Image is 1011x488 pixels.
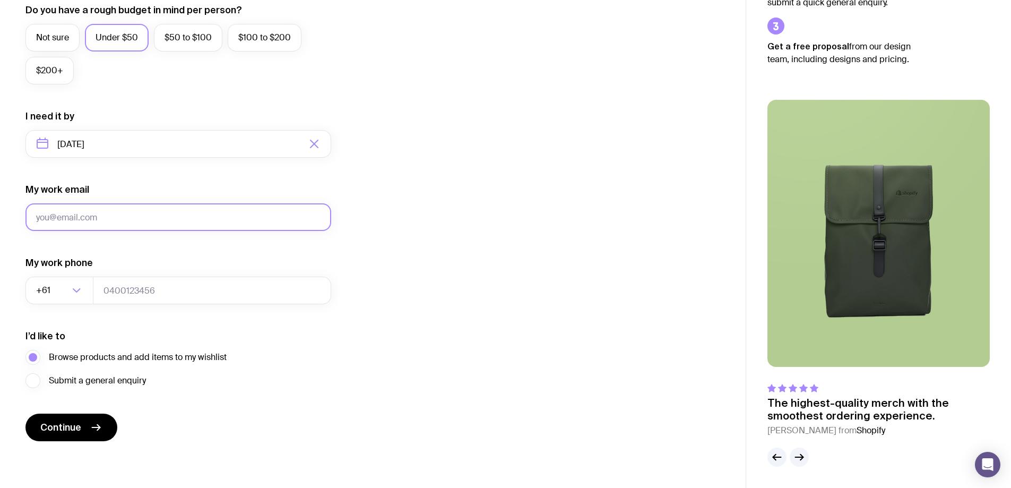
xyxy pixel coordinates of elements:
input: you@email.com [25,203,331,231]
div: Search for option [25,277,93,304]
label: My work phone [25,256,93,269]
label: Do you have a rough budget in mind per person? [25,4,242,16]
strong: Get a free proposal [767,41,849,51]
label: I’d like to [25,330,65,343]
button: Continue [25,414,117,441]
label: $50 to $100 [154,24,222,52]
input: Select a target date [25,130,331,158]
label: I need it by [25,110,74,123]
label: $200+ [25,57,74,84]
input: Search for option [53,277,69,304]
div: Open Intercom Messenger [975,452,1000,477]
span: Submit a general enquiry [49,374,146,387]
p: The highest-quality merch with the smoothest ordering experience. [767,397,990,422]
label: My work email [25,183,89,196]
label: $100 to $200 [228,24,301,52]
span: Browse products and add items to my wishlist [49,351,227,364]
cite: [PERSON_NAME] from [767,424,990,437]
span: Continue [40,421,81,434]
label: Not sure [25,24,80,52]
p: from our design team, including designs and pricing. [767,40,927,66]
span: +61 [36,277,53,304]
label: Under $50 [85,24,149,52]
input: 0400123456 [93,277,331,304]
span: Shopify [857,425,885,436]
